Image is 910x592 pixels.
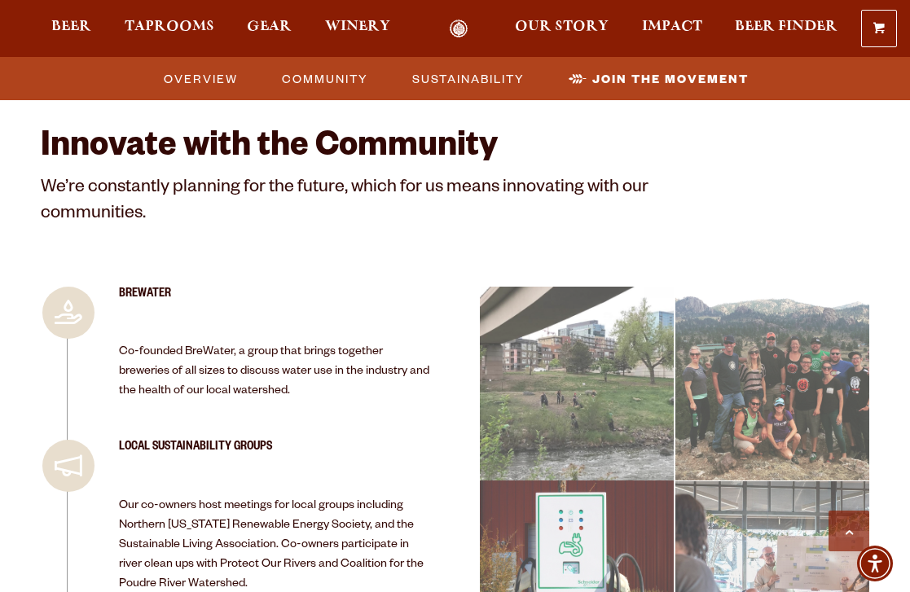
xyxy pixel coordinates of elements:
[119,287,430,317] h3: BreWater
[114,20,225,38] a: Taprooms
[631,20,713,38] a: Impact
[119,500,424,591] span: Our co-owners host meetings for local groups including Northern [US_STATE] Renewable Energy Socie...
[724,20,848,38] a: Beer Finder
[119,440,430,470] h3: Local Sustainability Groups
[282,67,368,90] span: Community
[829,511,869,551] a: Scroll to top
[236,20,302,38] a: Gear
[125,20,214,33] span: Taprooms
[325,20,390,33] span: Winery
[675,287,869,480] div: brewater
[515,20,609,33] span: Our Story
[480,287,675,481] a: image Denver River Cleanup
[480,287,674,480] div: Denver River Cleanup
[857,546,893,581] div: Accessibility Menu
[51,20,91,33] span: Beer
[592,67,749,90] span: Join the Movement
[154,67,246,90] a: Overview
[675,287,870,481] a: image brewater
[402,67,533,90] a: Sustainability
[164,67,238,90] span: Overview
[735,20,837,33] span: Beer Finder
[412,67,525,90] span: Sustainability
[247,20,292,33] span: Gear
[429,20,490,38] a: Odell Home
[504,20,619,38] a: Our Story
[642,20,702,33] span: Impact
[41,20,102,38] a: Beer
[272,67,376,90] a: Community
[41,129,649,169] h2: Innovate with the Community
[314,20,401,38] a: Winery
[119,343,430,401] p: Co-founded BreWater, a group that brings together breweries of all sizes to discuss water use in ...
[559,67,757,90] a: Join the Movement
[41,177,649,229] p: We’re constantly planning for the future, which for us means innovating with our communities.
